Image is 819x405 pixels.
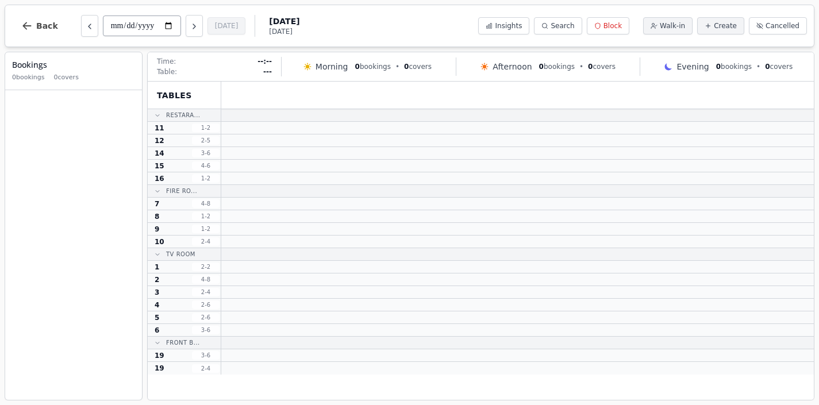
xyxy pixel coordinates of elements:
[155,174,164,183] span: 16
[539,62,575,71] span: bookings
[539,63,544,71] span: 0
[12,12,67,40] button: Back
[316,61,348,72] span: Morning
[166,250,195,259] span: TV Room
[714,21,737,30] span: Create
[579,62,583,71] span: •
[155,300,159,310] span: 4
[404,62,432,71] span: covers
[155,161,164,171] span: 15
[12,73,45,83] span: 0 bookings
[765,62,793,71] span: covers
[207,17,246,34] button: [DATE]
[157,57,176,66] span: Time:
[766,21,799,30] span: Cancelled
[155,225,159,234] span: 9
[697,17,744,34] button: Create
[765,63,770,71] span: 0
[749,17,807,34] button: Cancelled
[192,364,220,373] span: 2 - 4
[192,212,220,221] span: 1 - 2
[404,63,409,71] span: 0
[157,67,177,76] span: Table:
[716,62,752,71] span: bookings
[263,67,272,76] span: ---
[166,338,200,347] span: Front B...
[155,124,164,133] span: 11
[192,199,220,208] span: 4 - 8
[257,57,272,66] span: --:--
[155,326,159,335] span: 6
[192,161,220,170] span: 4 - 6
[155,364,164,373] span: 19
[551,21,574,30] span: Search
[81,15,98,37] button: Previous day
[660,21,685,30] span: Walk-in
[192,225,220,233] span: 1 - 2
[155,199,159,209] span: 7
[166,111,201,119] span: Restara...
[192,237,220,246] span: 2 - 4
[603,21,622,30] span: Block
[192,313,220,322] span: 2 - 6
[186,15,203,37] button: Next day
[192,275,220,284] span: 4 - 8
[192,288,220,296] span: 2 - 4
[192,351,220,360] span: 3 - 6
[192,174,220,183] span: 1 - 2
[534,17,582,34] button: Search
[192,326,220,334] span: 3 - 6
[269,27,299,36] span: [DATE]
[155,275,159,284] span: 2
[643,17,693,34] button: Walk-in
[192,136,220,145] span: 2 - 5
[155,237,164,246] span: 10
[54,73,79,83] span: 0 covers
[155,149,164,158] span: 14
[155,212,159,221] span: 8
[155,288,159,297] span: 3
[192,124,220,132] span: 1 - 2
[155,263,159,272] span: 1
[192,149,220,157] span: 3 - 6
[192,300,220,309] span: 2 - 6
[355,62,391,71] span: bookings
[493,61,532,72] span: Afternoon
[588,63,593,71] span: 0
[12,59,135,71] h3: Bookings
[36,22,58,30] span: Back
[155,136,164,145] span: 12
[588,62,616,71] span: covers
[157,90,192,101] span: Tables
[192,263,220,271] span: 2 - 2
[395,62,399,71] span: •
[716,63,721,71] span: 0
[587,17,629,34] button: Block
[269,16,299,27] span: [DATE]
[676,61,709,72] span: Evening
[166,187,197,195] span: Fire Ro...
[355,63,360,71] span: 0
[155,351,164,360] span: 19
[495,21,522,30] span: Insights
[478,17,529,34] button: Insights
[756,62,760,71] span: •
[155,313,159,322] span: 5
